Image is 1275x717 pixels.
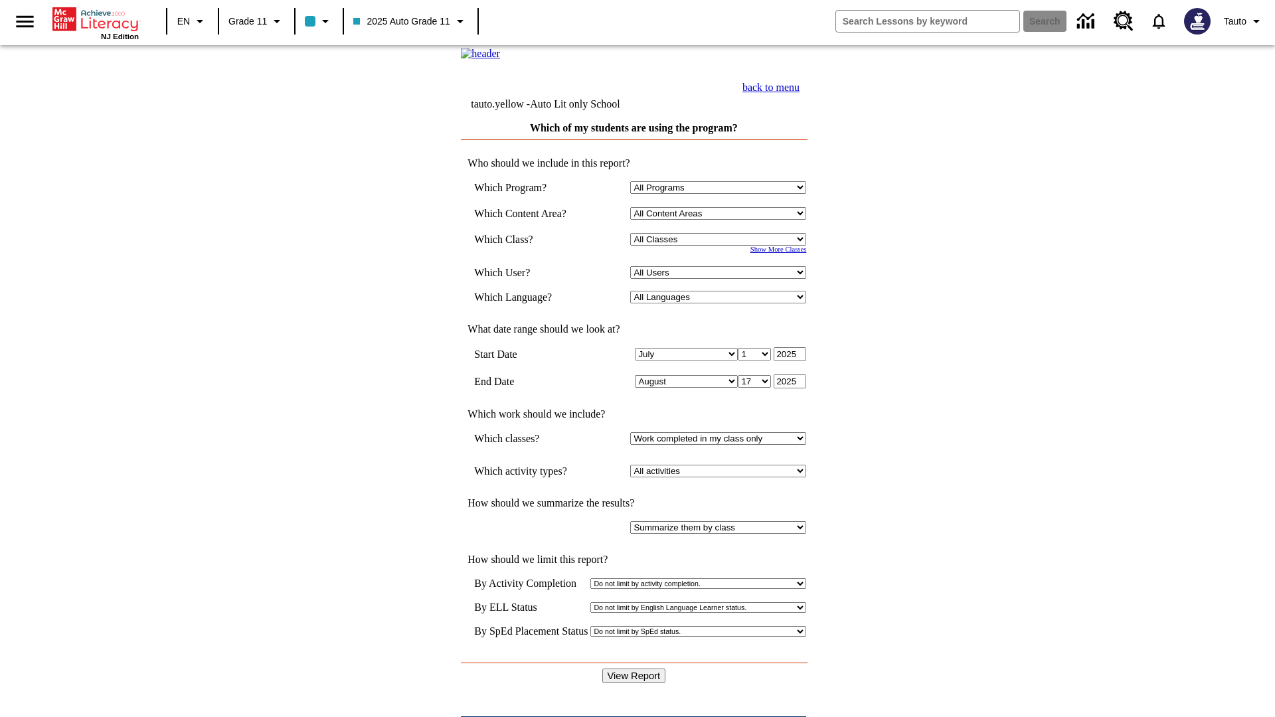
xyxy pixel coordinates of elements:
[171,9,214,33] button: Language: EN, Select a language
[742,82,800,93] a: back to menu
[474,233,586,246] td: Which Class?
[461,497,806,509] td: How should we summarize the results?
[461,48,500,60] img: header
[1142,4,1176,39] a: Notifications
[177,15,190,29] span: EN
[52,5,139,40] div: Home
[474,208,566,219] nobr: Which Content Area?
[474,181,586,194] td: Which Program?
[101,33,139,40] span: NJ Edition
[602,669,666,683] input: View Report
[223,9,290,33] button: Grade: Grade 11, Select a grade
[461,323,806,335] td: What date range should we look at?
[1184,8,1211,35] img: Avatar
[471,98,673,110] td: tauto.yellow -
[1219,9,1270,33] button: Profile/Settings
[530,98,620,110] nobr: Auto Lit only School
[474,578,588,590] td: By Activity Completion
[348,9,473,33] button: Class: 2025 Auto Grade 11, Select your class
[461,157,806,169] td: Who should we include in this report?
[299,9,339,33] button: Class color is light blue. Change class color
[750,246,807,253] a: Show More Classes
[474,291,586,303] td: Which Language?
[1106,3,1142,39] a: Resource Center, Will open in new tab
[530,122,738,133] a: Which of my students are using the program?
[461,408,806,420] td: Which work should we include?
[1176,4,1219,39] button: Select a new avatar
[474,266,586,279] td: Which User?
[474,374,586,388] td: End Date
[474,465,586,477] td: Which activity types?
[474,625,588,637] td: By SpEd Placement Status
[461,554,806,566] td: How should we limit this report?
[474,432,586,445] td: Which classes?
[1069,3,1106,40] a: Data Center
[474,347,586,361] td: Start Date
[5,2,44,41] button: Open side menu
[1224,15,1246,29] span: Tauto
[836,11,1019,32] input: search field
[353,15,450,29] span: 2025 Auto Grade 11
[228,15,267,29] span: Grade 11
[474,601,588,613] td: By ELL Status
